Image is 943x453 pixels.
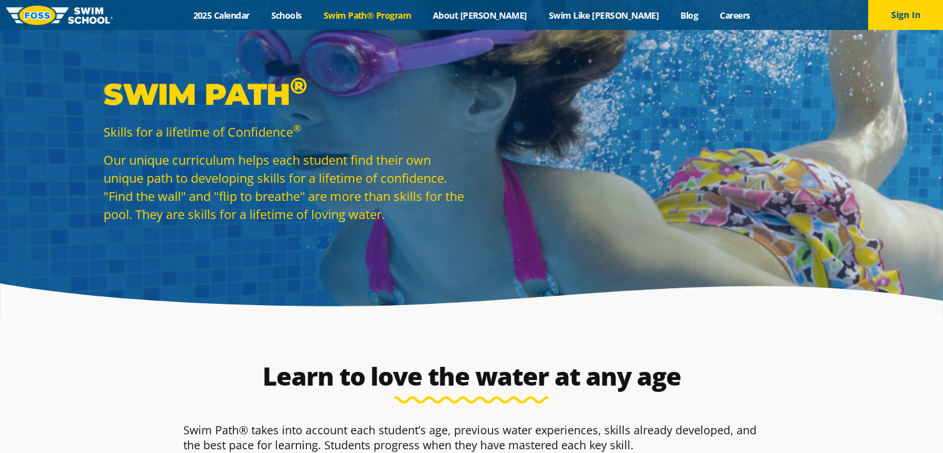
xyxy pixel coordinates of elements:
a: Schools [260,9,312,21]
p: Swim Path [104,75,465,113]
p: Our unique curriculum helps each student find their own unique path to developing skills for a li... [104,151,465,223]
sup: ® [290,72,307,99]
a: Blog [670,9,709,21]
img: FOSS Swim School Logo [6,6,113,25]
a: Careers [709,9,761,21]
h2: Learn to love the water at any age [177,361,766,391]
a: About [PERSON_NAME] [422,9,538,21]
p: Swim Path® takes into account each student’s age, previous water experiences, skills already deve... [183,422,760,452]
p: Skills for a lifetime of Confidence [104,123,465,141]
a: Swim Path® Program [312,9,422,21]
a: 2025 Calendar [182,9,260,21]
a: Swim Like [PERSON_NAME] [538,9,670,21]
sup: ® [293,122,301,134]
